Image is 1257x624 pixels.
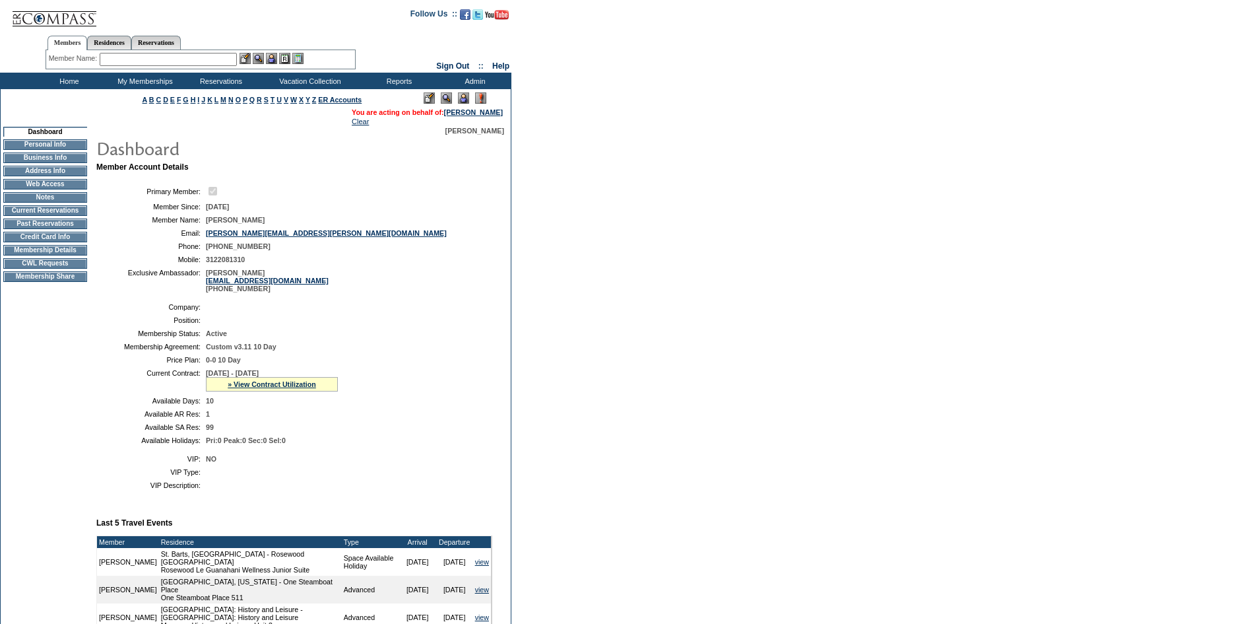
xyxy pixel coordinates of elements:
[492,61,509,71] a: Help
[206,329,227,337] span: Active
[290,96,297,104] a: W
[424,92,435,104] img: Edit Mode
[299,96,304,104] a: X
[436,536,473,548] td: Departure
[271,96,275,104] a: T
[458,92,469,104] img: Impersonate
[292,53,304,64] img: b_calculator.gif
[206,229,447,237] a: [PERSON_NAME][EMAIL_ADDRESS][PERSON_NAME][DOMAIN_NAME]
[97,576,159,604] td: [PERSON_NAME]
[206,436,286,444] span: Pri:0 Peak:0 Sec:0 Sel:0
[475,92,486,104] img: Log Concern/Member Elevation
[460,13,470,21] a: Become our fan on Facebook
[3,205,87,216] td: Current Reservations
[206,216,265,224] span: [PERSON_NAME]
[206,397,214,405] span: 10
[3,127,87,137] td: Dashboard
[445,127,504,135] span: [PERSON_NAME]
[342,536,399,548] td: Type
[102,369,201,392] td: Current Contract:
[131,36,181,50] a: Reservations
[3,258,87,269] td: CWL Requests
[97,536,159,548] td: Member
[214,96,218,104] a: L
[240,53,251,64] img: b_edit.gif
[102,468,201,476] td: VIP Type:
[206,269,329,293] span: [PERSON_NAME] [PHONE_NUMBER]
[312,96,317,104] a: Z
[206,410,210,418] span: 1
[159,548,342,576] td: St. Barts, [GEOGRAPHIC_DATA] - Rosewood [GEOGRAPHIC_DATA] Rosewood Le Guanahani Wellness Junior S...
[352,118,369,125] a: Clear
[472,13,483,21] a: Follow us on Twitter
[102,203,201,211] td: Member Since:
[102,216,201,224] td: Member Name:
[306,96,310,104] a: Y
[206,242,271,250] span: [PHONE_NUMBER]
[102,423,201,431] td: Available SA Res:
[3,139,87,150] td: Personal Info
[475,586,489,594] a: view
[156,96,161,104] a: C
[102,269,201,293] td: Exclusive Ambassador:
[485,13,509,21] a: Subscribe to our YouTube Channel
[460,9,470,20] img: Become our fan on Facebook
[436,548,473,576] td: [DATE]
[102,316,201,324] td: Position:
[3,153,87,163] td: Business Info
[143,96,147,104] a: A
[102,436,201,444] td: Available Holidays:
[3,179,87,190] td: Web Access
[102,303,201,311] td: Company:
[201,96,205,104] a: J
[206,356,241,364] span: 0-0 10 Day
[444,108,503,116] a: [PERSON_NAME]
[102,329,201,337] td: Membership Status:
[475,613,489,621] a: view
[266,53,277,64] img: Impersonate
[102,185,201,197] td: Primary Member:
[159,576,342,604] td: [GEOGRAPHIC_DATA], [US_STATE] - One Steamboat Place One Steamboat Place 511
[207,96,212,104] a: K
[97,548,159,576] td: [PERSON_NAME]
[181,73,257,89] td: Reservations
[102,397,201,405] td: Available Days:
[183,96,188,104] a: G
[399,576,436,604] td: [DATE]
[206,277,329,285] a: [EMAIL_ADDRESS][DOMAIN_NAME]
[352,108,503,116] span: You are acting on behalf of:
[360,73,435,89] td: Reports
[3,271,87,282] td: Membership Share
[228,96,234,104] a: N
[159,536,342,548] td: Residence
[436,576,473,604] td: [DATE]
[243,96,247,104] a: P
[3,166,87,176] td: Address Info
[206,369,259,377] span: [DATE] - [DATE]
[410,8,457,24] td: Follow Us ::
[475,558,489,566] a: view
[48,36,88,50] a: Members
[197,96,199,104] a: I
[102,343,201,351] td: Membership Agreement:
[441,92,452,104] img: View Mode
[96,162,189,172] b: Member Account Details
[102,356,201,364] td: Price Plan:
[472,9,483,20] img: Follow us on Twitter
[436,61,469,71] a: Sign Out
[170,96,175,104] a: E
[3,219,87,229] td: Past Reservations
[249,96,255,104] a: Q
[399,548,436,576] td: [DATE]
[206,455,216,463] span: NO
[102,481,201,489] td: VIP Description:
[206,203,229,211] span: [DATE]
[236,96,241,104] a: O
[163,96,168,104] a: D
[264,96,269,104] a: S
[30,73,106,89] td: Home
[257,73,360,89] td: Vacation Collection
[3,192,87,203] td: Notes
[177,96,181,104] a: F
[102,242,201,250] td: Phone:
